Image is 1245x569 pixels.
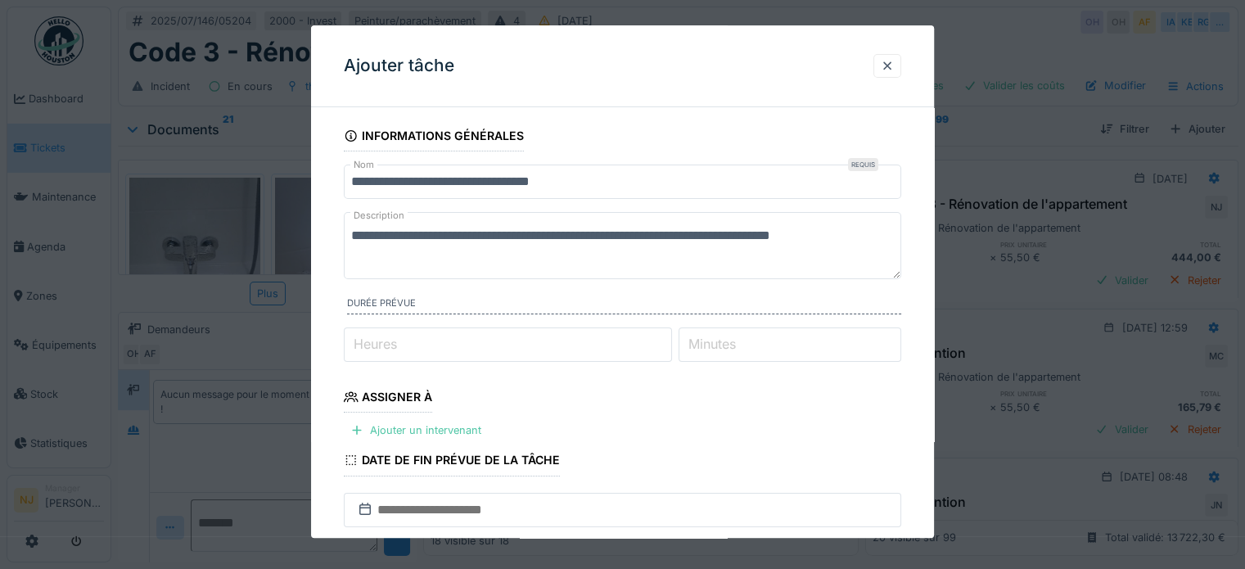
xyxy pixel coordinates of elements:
label: Minutes [685,335,739,354]
label: Heures [350,335,400,354]
div: Assigner à [344,385,432,413]
h3: Ajouter tâche [344,56,454,76]
label: Durée prévue [347,297,901,315]
div: Informations générales [344,124,524,151]
div: Date de fin prévue de la tâche [344,449,560,476]
div: Ajouter un intervenant [344,419,488,441]
label: Nom [350,158,377,172]
label: Description [350,205,408,226]
div: Requis [848,158,878,171]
